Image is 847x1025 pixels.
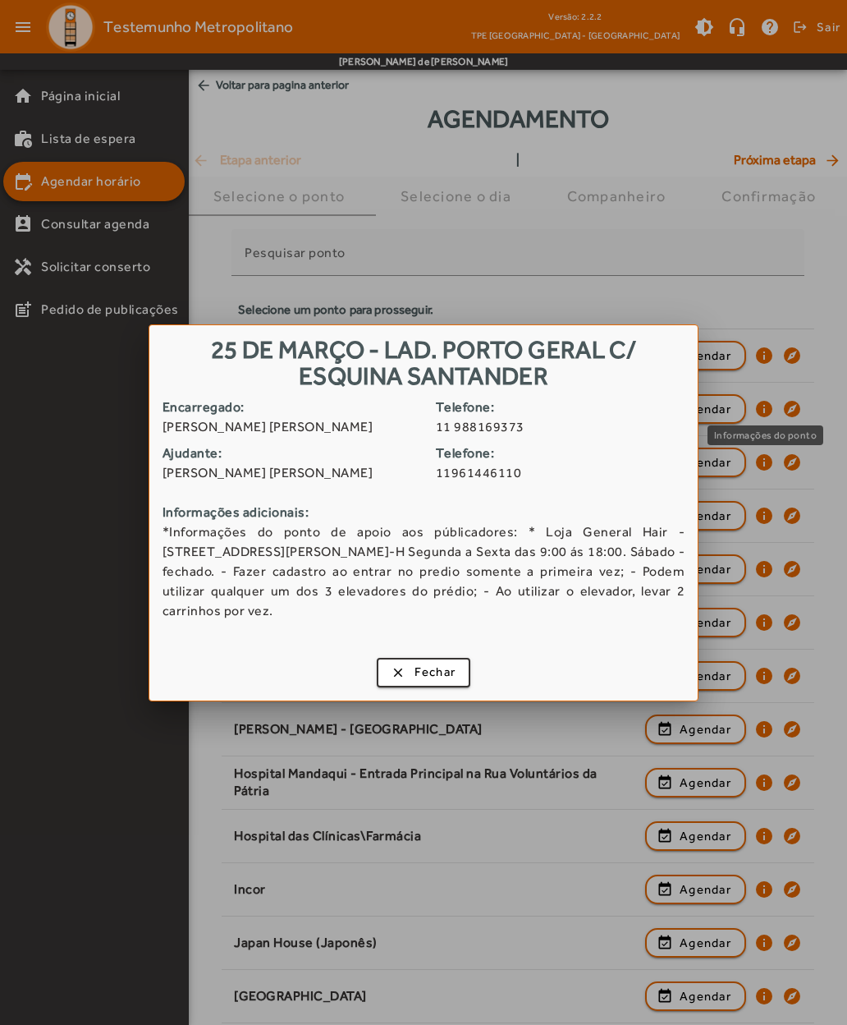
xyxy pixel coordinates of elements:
span: [PERSON_NAME] [PERSON_NAME] [163,417,423,437]
strong: Informações adicionais: [163,503,685,522]
span: 11961446110 [436,463,697,483]
strong: Encarregado: [163,398,423,417]
span: 11 988169373 [436,417,697,437]
span: *Informações do ponto de apoio aos públicadores: * Loja General Hair - [STREET_ADDRESS][PERSON_NA... [163,522,685,621]
button: Fechar [377,658,471,687]
strong: Telefone: [436,444,697,463]
h1: 25 de março - Lad. Porto Geral c/ Esquina Santander [149,325,698,397]
span: Fechar [414,663,456,682]
span: [PERSON_NAME] [PERSON_NAME] [163,463,423,483]
strong: Telefone: [436,398,697,417]
strong: Ajudante: [163,444,423,463]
